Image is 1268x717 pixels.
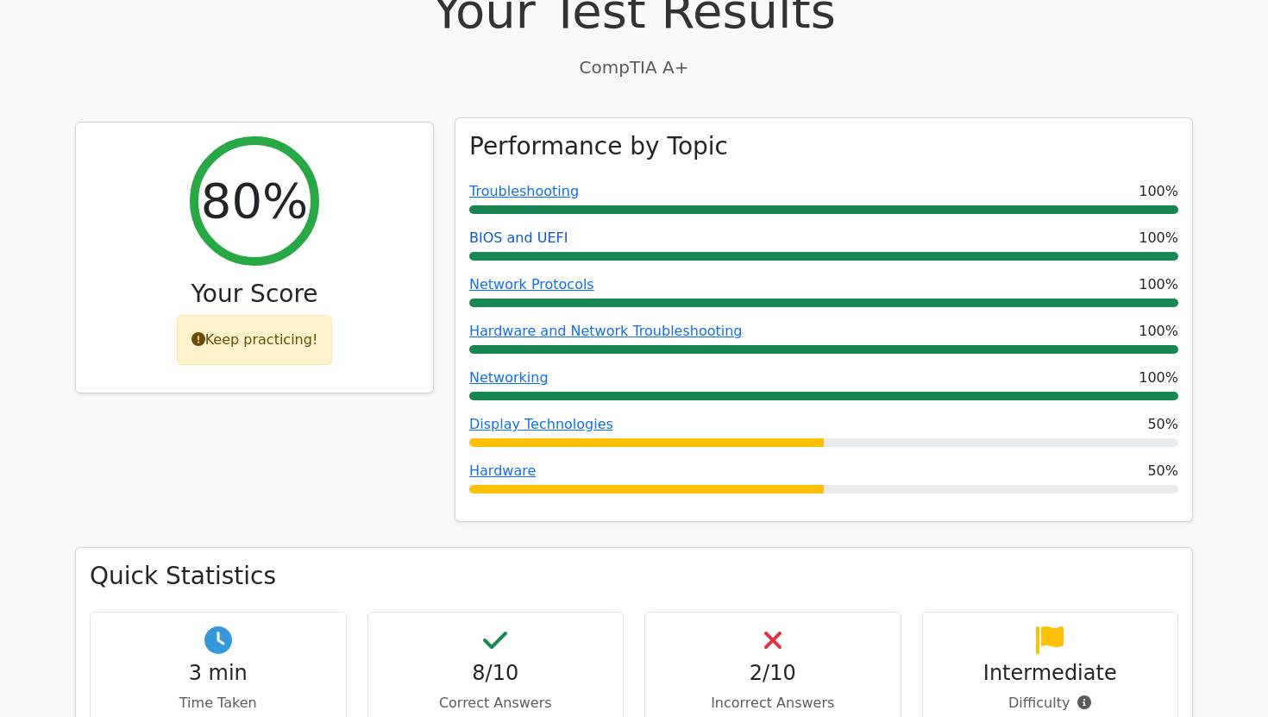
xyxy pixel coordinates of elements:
[201,172,308,230] h2: 80%
[469,183,579,199] a: Troubleshooting
[1139,228,1178,248] span: 100%
[937,693,1164,714] p: Difficulty
[469,462,536,479] a: Hardware
[382,693,610,714] p: Correct Answers
[1139,181,1178,202] span: 100%
[382,661,610,686] h4: 8/10
[1139,274,1178,295] span: 100%
[104,693,332,714] p: Time Taken
[469,132,728,161] h3: Performance by Topic
[90,562,1178,591] h3: Quick Statistics
[104,661,332,686] h4: 3 min
[177,315,333,365] div: Keep practicing!
[469,369,549,386] a: Networking
[90,280,419,309] h3: Your Score
[469,416,613,432] a: Display Technologies
[659,661,887,686] h4: 2/10
[1139,368,1178,388] span: 100%
[469,323,743,339] a: Hardware and Network Troubleshooting
[937,661,1164,686] h4: Intermediate
[75,54,1193,80] p: CompTIA A+
[659,693,887,714] p: Incorrect Answers
[1147,461,1178,481] span: 50%
[469,230,568,246] a: BIOS and UEFI
[469,276,594,292] a: Network Protocols
[1139,321,1178,342] span: 100%
[1147,414,1178,435] span: 50%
